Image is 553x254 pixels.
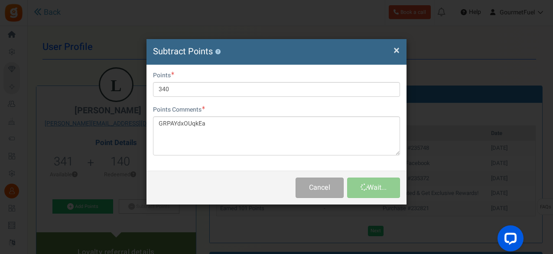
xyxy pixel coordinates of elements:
[153,46,400,58] h4: Subtract Points
[153,71,174,80] label: Points
[296,178,344,198] button: Cancel
[215,49,221,55] button: ?
[153,106,205,114] label: Points Comments
[394,42,400,59] span: ×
